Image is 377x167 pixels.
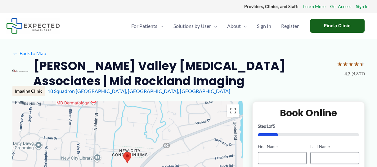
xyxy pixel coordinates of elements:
[273,123,275,129] span: 5
[352,70,365,78] span: (4,807)
[157,15,164,37] span: Menu Toggle
[12,50,18,56] span: ←
[244,4,298,9] strong: Providers, Clinics, and Staff:
[12,49,46,58] a: ←Back to Map
[348,58,354,70] span: ★
[47,88,230,94] a: 18 Squadron [GEOGRAPHIC_DATA], [GEOGRAPHIC_DATA], [GEOGRAPHIC_DATA]
[252,15,276,37] a: Sign In
[257,15,271,37] span: Sign In
[356,2,369,11] a: Sign In
[222,15,252,37] a: AboutMenu Toggle
[6,18,60,34] img: Expected Healthcare Logo - side, dark font, small
[168,15,222,37] a: Solutions by UserMenu Toggle
[354,58,359,70] span: ★
[126,15,304,37] nav: Primary Site Navigation
[126,15,168,37] a: For PatientsMenu Toggle
[258,107,359,119] h2: Book Online
[310,19,365,33] a: Find a Clinic
[241,15,247,37] span: Menu Toggle
[227,104,239,117] button: Toggle fullscreen view
[258,144,307,150] label: First Name
[258,124,359,128] p: Step of
[12,86,45,96] div: Imaging Clinic
[211,15,217,37] span: Menu Toggle
[281,15,299,37] span: Register
[303,2,325,11] a: Learn More
[337,58,343,70] span: ★
[343,58,348,70] span: ★
[33,58,332,89] h2: [PERSON_NAME] Valley [MEDICAL_DATA] Associates | Mid Rockland Imaging
[131,15,157,37] span: For Patients
[173,15,211,37] span: Solutions by User
[330,2,351,11] a: Get Access
[266,123,269,129] span: 1
[310,144,359,150] label: Last Name
[359,58,365,70] span: ★
[344,70,350,78] span: 4.7
[276,15,304,37] a: Register
[227,15,241,37] span: About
